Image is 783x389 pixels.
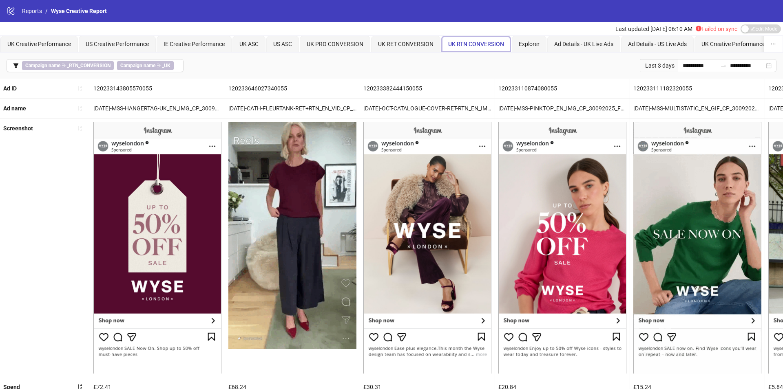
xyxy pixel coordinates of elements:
[360,79,495,98] div: 120233382444150055
[164,41,225,47] span: IE Creative Performance
[93,122,221,373] img: Screenshot 120233143805570055
[770,41,776,47] span: ellipsis
[498,122,626,373] img: Screenshot 120233110874080055
[307,41,363,47] span: UK PRO CONVERSION
[162,63,170,68] b: _UK
[22,61,114,70] span: ∋
[20,7,44,15] a: Reports
[90,79,225,98] div: 120233143805570055
[90,99,225,118] div: [DATE]-MSS-HANGERTAG-UK_EN_IMG_CP_30092025_F_CC_SC5_USP1_SALE
[495,79,630,98] div: 120233110874080055
[228,122,356,349] img: Screenshot 120233646027340055
[273,41,292,47] span: US ASC
[628,41,687,47] span: Ad Details - US Live Ads
[51,8,107,14] span: Wyse Creative Report
[633,122,761,373] img: Screenshot 120233111182320055
[3,125,33,132] b: Screenshot
[378,41,434,47] span: UK RET CONVERSION
[3,105,26,112] b: Ad name
[25,63,60,68] b: Campaign name
[630,79,765,98] div: 120233111182320055
[615,26,692,32] span: Last updated [DATE] 06:10 AM
[554,41,613,47] span: Ad Details - UK Live Ads
[696,26,737,32] span: Failed on sync
[225,99,360,118] div: [DATE]-CATH-FLEURTANK-RET+RTN_EN_VID_CP_06102025_F_CC_SC13_USP11_NEWSEASON
[7,41,71,47] span: UK Creative Performance
[360,99,495,118] div: [DATE]-OCT-CATALOGUE-COVER-RET-RTN_EN_IMG_CP_3102025_F_CC_SC3_USP11_NEWSEASON
[67,63,111,68] b: _RTN_CONVERSION
[7,59,184,72] button: Campaign name ∋ _RTN_CONVERSIONCampaign name ∋ _UK
[45,7,48,15] li: /
[696,26,701,31] span: exclamation-circle
[764,36,783,52] button: ellipsis
[720,62,727,69] span: to
[3,85,17,92] b: Ad ID
[120,63,155,68] b: Campaign name
[117,61,174,70] span: ∋
[77,86,83,91] span: sort-ascending
[640,59,678,72] div: Last 3 days
[495,99,630,118] div: [DATE]-MSS-PINKTOP_EN_IMG_CP_30092025_F_CC_SC1_USP1_SALE
[77,105,83,111] span: sort-ascending
[225,79,360,98] div: 120233646027340055
[519,41,540,47] span: Explorer
[77,125,83,131] span: sort-ascending
[13,63,19,68] span: filter
[239,41,259,47] span: UK ASC
[363,122,491,373] img: Screenshot 120233382444150055
[86,41,149,47] span: US Creative Performance
[720,62,727,69] span: swap-right
[448,41,504,47] span: UK RTN CONVERSION
[630,99,765,118] div: [DATE]-MSS-MULTISTATIC_EN_GIF_CP_30092025_F_CC_SC1_USP1_SALE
